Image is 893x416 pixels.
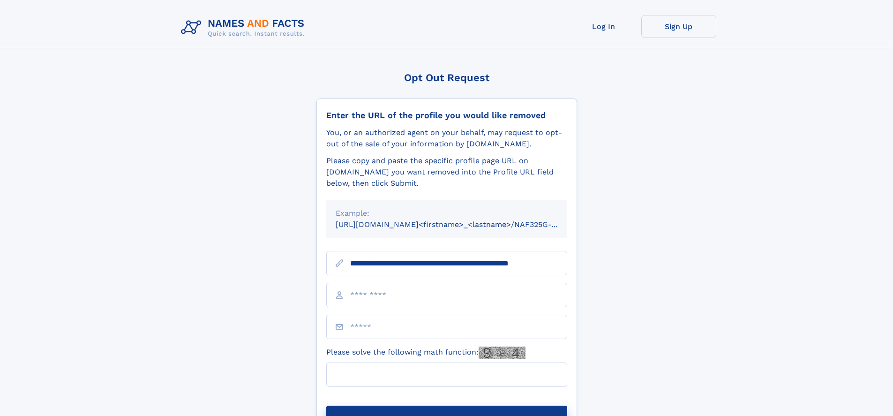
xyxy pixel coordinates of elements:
label: Please solve the following math function: [326,347,525,359]
small: [URL][DOMAIN_NAME]<firstname>_<lastname>/NAF325G-xxxxxxxx [336,220,585,229]
div: Example: [336,208,558,219]
div: Enter the URL of the profile you would like removed [326,110,567,121]
a: Sign Up [641,15,716,38]
div: Please copy and paste the specific profile page URL on [DOMAIN_NAME] you want removed into the Pr... [326,155,567,189]
div: Opt Out Request [316,72,577,83]
a: Log In [566,15,641,38]
img: Logo Names and Facts [177,15,312,40]
div: You, or an authorized agent on your behalf, may request to opt-out of the sale of your informatio... [326,127,567,150]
